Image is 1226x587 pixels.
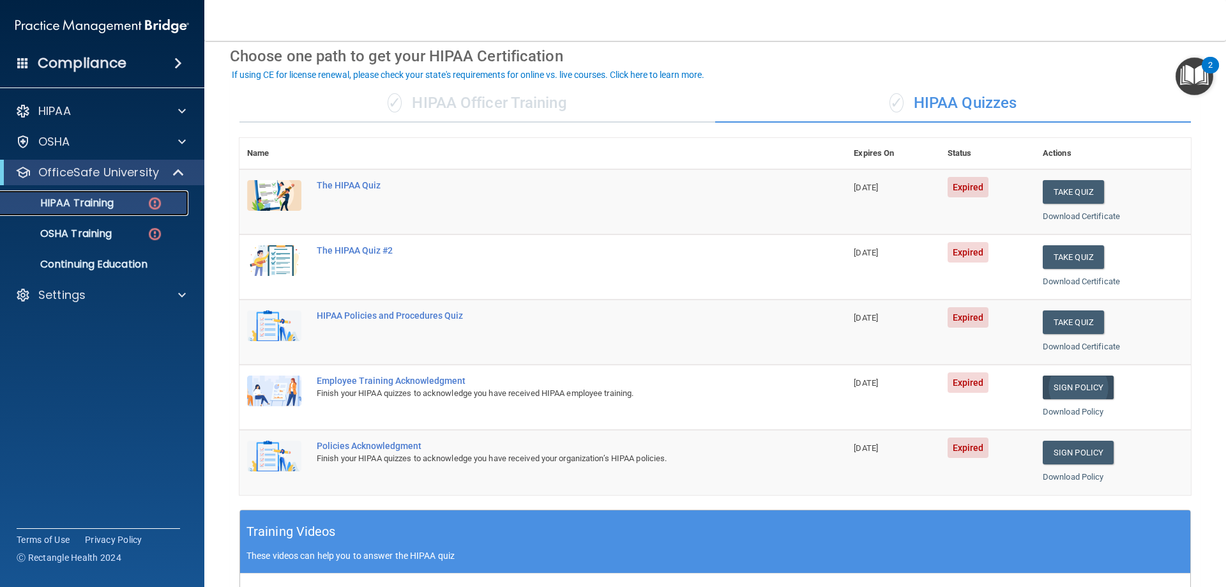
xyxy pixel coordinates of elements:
[889,93,904,112] span: ✓
[85,533,142,546] a: Privacy Policy
[854,378,878,388] span: [DATE]
[1176,57,1213,95] button: Open Resource Center, 2 new notifications
[38,134,70,149] p: OSHA
[38,54,126,72] h4: Compliance
[246,551,1184,561] p: These videos can help you to answer the HIPAA quiz
[854,248,878,257] span: [DATE]
[317,386,782,401] div: Finish your HIPAA quizzes to acknowledge you have received HIPAA employee training.
[15,103,186,119] a: HIPAA
[232,70,704,79] div: If using CE for license renewal, please check your state's requirements for online vs. live cours...
[15,165,185,180] a: OfficeSafe University
[1043,407,1104,416] a: Download Policy
[246,521,336,543] h5: Training Videos
[230,68,706,81] button: If using CE for license renewal, please check your state's requirements for online vs. live cours...
[15,13,189,39] img: PMB logo
[15,134,186,149] a: OSHA
[854,313,878,323] span: [DATE]
[317,441,782,451] div: Policies Acknowledgment
[17,533,70,546] a: Terms of Use
[147,226,163,242] img: danger-circle.6113f641.png
[239,138,309,169] th: Name
[948,177,989,197] span: Expired
[1005,496,1211,547] iframe: Drift Widget Chat Controller
[1035,138,1191,169] th: Actions
[38,287,86,303] p: Settings
[1208,65,1213,82] div: 2
[1043,472,1104,482] a: Download Policy
[317,376,782,386] div: Employee Training Acknowledgment
[8,197,114,210] p: HIPAA Training
[8,258,183,271] p: Continuing Education
[317,245,782,255] div: The HIPAA Quiz #2
[948,438,989,458] span: Expired
[388,93,402,112] span: ✓
[1043,441,1114,464] a: Sign Policy
[1043,342,1120,351] a: Download Certificate
[8,227,112,240] p: OSHA Training
[948,307,989,328] span: Expired
[17,551,121,564] span: Ⓒ Rectangle Health 2024
[1043,277,1120,286] a: Download Certificate
[715,84,1191,123] div: HIPAA Quizzes
[846,138,939,169] th: Expires On
[317,451,782,466] div: Finish your HIPAA quizzes to acknowledge you have received your organization’s HIPAA policies.
[1043,376,1114,399] a: Sign Policy
[854,443,878,453] span: [DATE]
[317,310,782,321] div: HIPAA Policies and Procedures Quiz
[239,84,715,123] div: HIPAA Officer Training
[854,183,878,192] span: [DATE]
[1043,180,1104,204] button: Take Quiz
[940,138,1035,169] th: Status
[230,38,1200,75] div: Choose one path to get your HIPAA Certification
[948,242,989,263] span: Expired
[1043,310,1104,334] button: Take Quiz
[38,103,71,119] p: HIPAA
[15,287,186,303] a: Settings
[948,372,989,393] span: Expired
[147,195,163,211] img: danger-circle.6113f641.png
[1043,245,1104,269] button: Take Quiz
[38,165,159,180] p: OfficeSafe University
[317,180,782,190] div: The HIPAA Quiz
[1043,211,1120,221] a: Download Certificate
